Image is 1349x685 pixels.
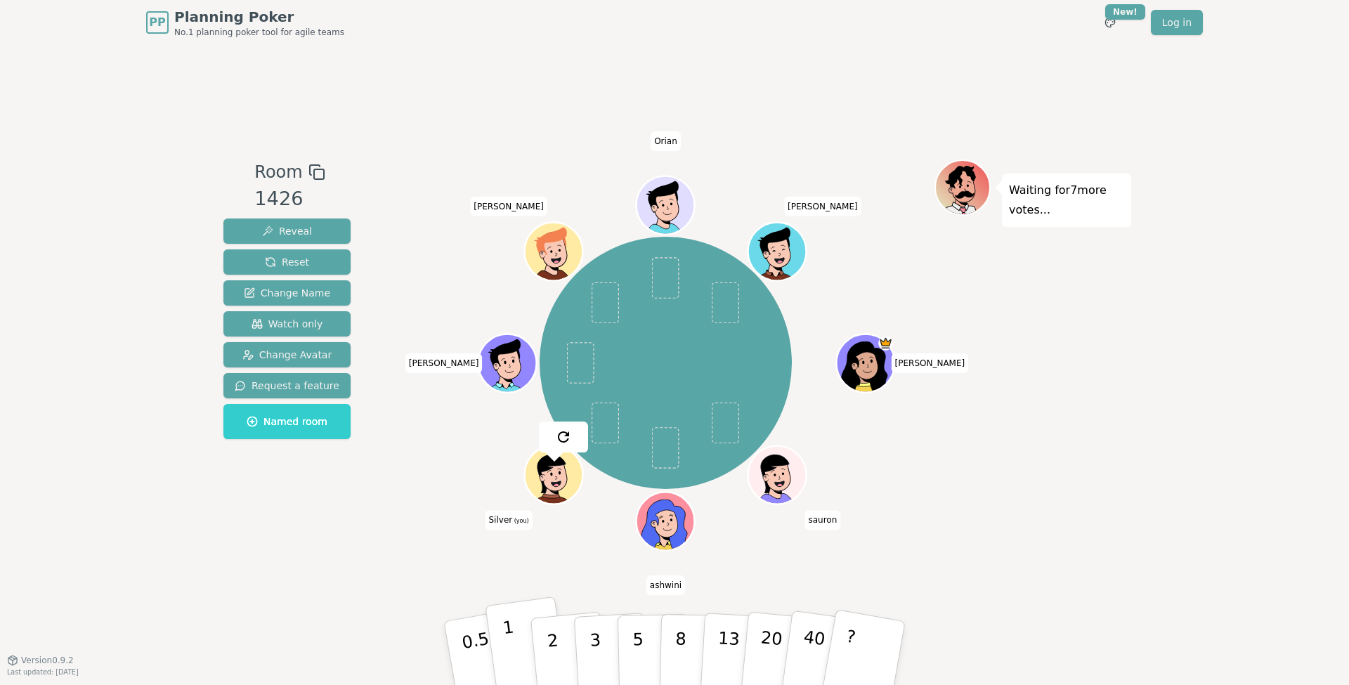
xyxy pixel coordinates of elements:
span: Version 0.9.2 [21,655,74,666]
span: No.1 planning poker tool for agile teams [174,27,344,38]
span: Click to change your name [804,510,840,530]
span: Change Avatar [242,348,332,362]
span: Request a feature [235,379,339,393]
span: Room [254,159,302,185]
img: reset [555,429,572,445]
button: Reveal [223,218,351,244]
span: Click to change your name [470,197,547,216]
span: Change Name [244,286,330,300]
span: Click to change your name [405,353,483,373]
span: Click to change your name [651,131,681,151]
span: Named room [247,415,327,429]
span: Reveal [262,224,312,238]
a: PPPlanning PokerNo.1 planning poker tool for agile teams [146,7,344,38]
span: Watch only [252,317,323,331]
button: Request a feature [223,373,351,398]
button: Named room [223,404,351,439]
span: Click to change your name [784,197,861,216]
p: Waiting for 7 more votes... [1009,181,1124,220]
span: PP [149,14,165,31]
button: New! [1097,10,1123,35]
span: Click to change your name [892,353,969,373]
span: (you) [512,518,529,524]
span: Planning Poker [174,7,344,27]
button: Reset [223,249,351,275]
button: Change Avatar [223,342,351,367]
span: Reset [265,255,309,269]
button: Click to change your avatar [526,448,581,502]
button: Version0.9.2 [7,655,74,666]
span: Last updated: [DATE] [7,668,79,676]
div: 1426 [254,185,325,214]
button: Change Name [223,280,351,306]
div: New! [1105,4,1145,20]
span: Click to change your name [646,575,685,595]
span: Click to change your name [485,510,533,530]
a: Log in [1151,10,1203,35]
button: Watch only [223,311,351,337]
span: Yasmin is the host [879,336,894,351]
